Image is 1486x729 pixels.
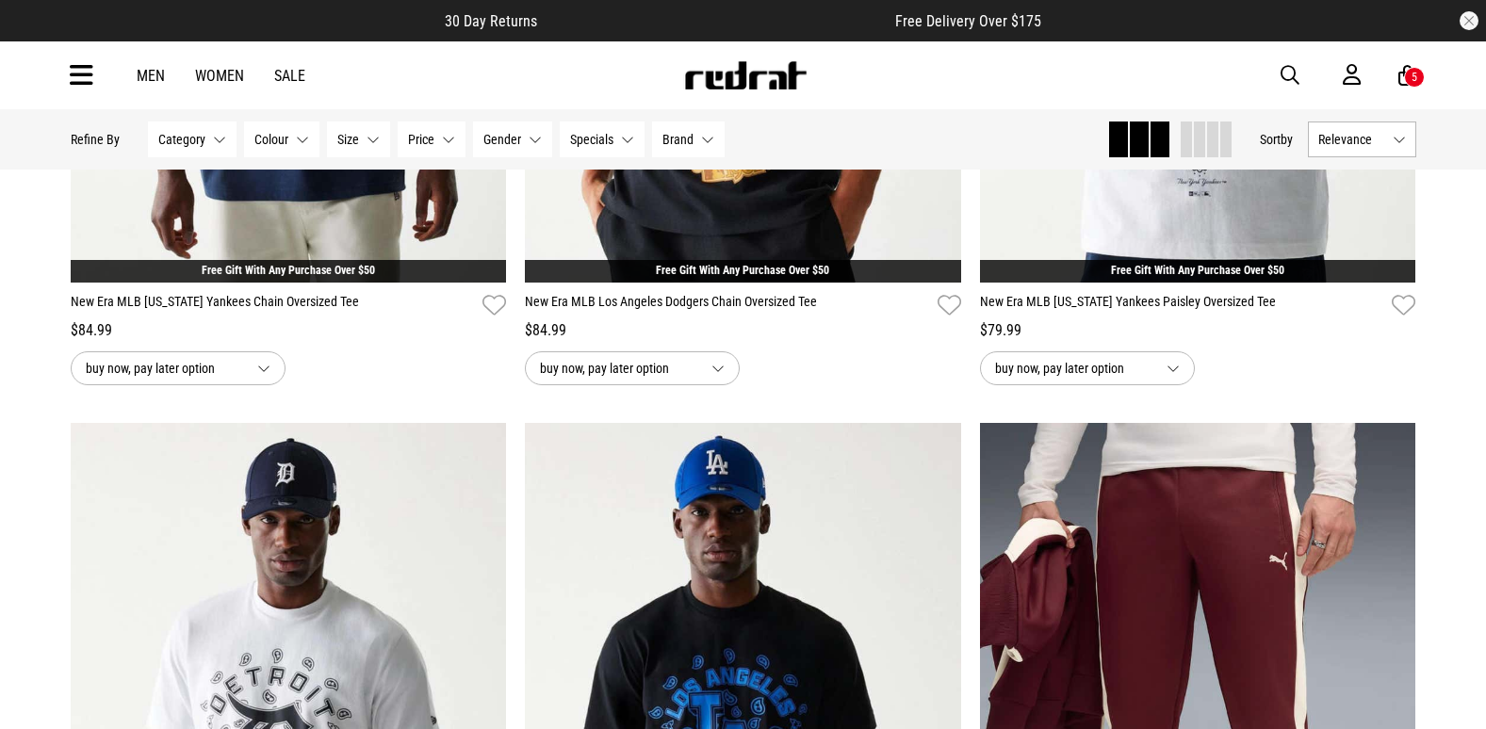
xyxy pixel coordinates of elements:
a: New Era MLB [US_STATE] Yankees Paisley Oversized Tee [980,292,1385,319]
button: Brand [652,121,725,157]
div: 5 [1412,71,1417,84]
a: New Era MLB [US_STATE] Yankees Chain Oversized Tee [71,292,476,319]
span: 30 Day Returns [445,12,537,30]
iframe: Customer reviews powered by Trustpilot [575,11,857,30]
button: Open LiveChat chat widget [15,8,72,64]
div: $84.99 [71,319,507,342]
span: Free Delivery Over $175 [895,12,1041,30]
button: Specials [560,121,645,157]
button: Category [148,121,237,157]
a: Free Gift With Any Purchase Over $50 [1111,264,1284,277]
span: Size [337,132,359,147]
span: Gender [483,132,521,147]
a: Men [137,67,165,85]
button: buy now, pay later option [525,351,740,385]
a: Women [195,67,244,85]
span: by [1281,132,1293,147]
span: Colour [254,132,288,147]
a: Sale [274,67,305,85]
a: Free Gift With Any Purchase Over $50 [202,264,375,277]
span: buy now, pay later option [86,357,242,380]
button: Colour [244,121,319,157]
div: $84.99 [525,319,961,342]
button: Relevance [1308,121,1416,157]
button: buy now, pay later option [71,351,286,385]
span: Price [408,132,434,147]
span: Category [158,132,205,147]
img: Redrat logo [683,61,808,89]
button: Gender [473,121,552,157]
a: Free Gift With Any Purchase Over $50 [656,264,829,277]
p: Refine By [71,132,120,147]
span: Brand [662,132,694,147]
div: $79.99 [980,319,1416,342]
span: Specials [570,132,613,147]
a: New Era MLB Los Angeles Dodgers Chain Oversized Tee [525,292,930,319]
span: Relevance [1318,132,1385,147]
button: Price [398,121,465,157]
button: Sortby [1260,128,1293,151]
a: 5 [1398,66,1416,86]
button: Size [327,121,390,157]
span: buy now, pay later option [540,357,696,380]
button: buy now, pay later option [980,351,1195,385]
span: buy now, pay later option [995,357,1151,380]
